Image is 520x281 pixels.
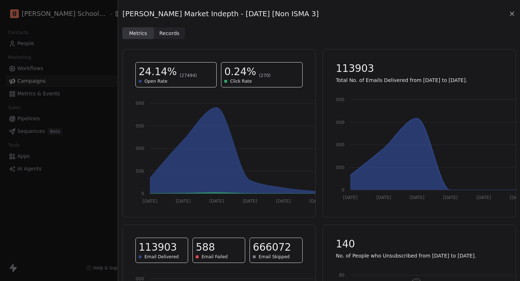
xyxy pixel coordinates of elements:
[476,195,491,200] tspan: [DATE]
[224,65,256,78] span: 0.24%
[139,65,177,78] span: 24.14%
[253,241,291,254] span: 666072
[144,78,168,84] span: Open Rate
[343,195,357,200] tspan: [DATE]
[259,254,290,260] span: Email Skipped
[330,97,344,102] tspan: 80000
[336,252,503,259] p: No. of People who Unsubscribed from [DATE] to [DATE].
[443,195,458,200] tspan: [DATE]
[201,254,227,260] span: Email Failed
[342,187,344,193] tspan: 0
[209,199,224,204] tspan: [DATE]
[336,238,355,251] span: 140
[141,191,144,196] tspan: 0
[130,101,144,106] tspan: 14000
[130,124,144,129] tspan: 10500
[339,273,344,278] tspan: 80
[144,254,179,260] span: Email Delivered
[243,199,257,204] tspan: [DATE]
[336,77,503,84] p: Total No. of Emails Delivered from [DATE] to [DATE].
[196,241,215,254] span: 588
[330,120,344,125] tspan: 60000
[133,146,144,151] tspan: 7000
[230,78,252,84] span: Click Rate
[330,165,344,170] tspan: 20000
[176,199,191,204] tspan: [DATE]
[330,142,344,147] tspan: 40000
[143,199,157,204] tspan: [DATE]
[139,241,177,254] span: 113903
[133,169,144,174] tspan: 3500
[259,73,270,78] span: (270)
[336,62,374,75] span: 113903
[180,73,197,78] span: (27494)
[376,195,391,200] tspan: [DATE]
[276,199,291,204] tspan: [DATE]
[122,9,319,19] span: [PERSON_NAME] Market Indepth - [DATE] [Non ISMA 3]
[159,30,179,37] span: Records
[309,199,324,204] tspan: [DATE]
[409,195,424,200] tspan: [DATE]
